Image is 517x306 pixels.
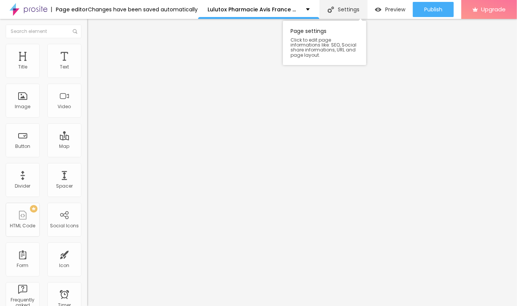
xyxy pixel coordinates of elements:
span: Publish [424,6,442,12]
div: Page settings [283,21,366,65]
span: Click to edit page informations like: SEO, Social share informations, URL and page layout. [291,37,359,57]
div: Social Icons [50,223,79,228]
span: Upgrade [481,6,506,12]
div: Title [18,64,27,70]
iframe: Editor [87,19,517,306]
div: Form [17,263,29,268]
span: Preview [385,6,405,12]
button: Publish [413,2,454,17]
img: Icone [73,29,77,34]
div: Button [15,144,30,149]
div: Video [58,104,71,109]
button: Preview [367,2,413,17]
div: Text [60,64,69,70]
p: Lulutox Pharmacie Avis France We Tested It For 90 Days "How To Buy" [208,7,300,12]
input: Search element [6,25,81,38]
img: Icone [328,6,334,13]
div: Changes have been saved automatically [88,7,198,12]
img: view-1.svg [375,6,381,13]
div: Divider [15,183,31,189]
div: Icon [59,263,70,268]
div: Map [59,144,70,149]
div: HTML Code [10,223,36,228]
div: Page editor [51,7,88,12]
div: Spacer [56,183,73,189]
div: Image [15,104,31,109]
